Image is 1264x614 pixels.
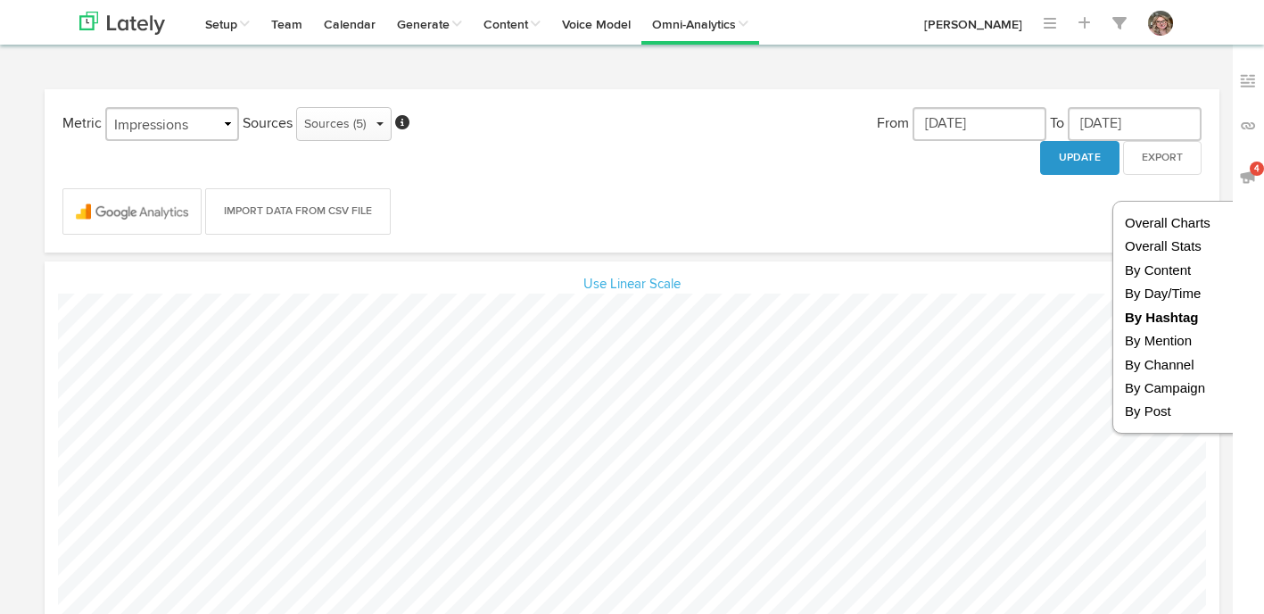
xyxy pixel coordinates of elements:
[1125,331,1252,350] a: By Mention
[224,206,372,217] span: Import Data from CSV File
[1050,114,1064,135] label: To
[1123,141,1202,175] button: Export
[1125,378,1252,397] a: By Campaign
[583,278,681,291] a: Use Linear Scale
[63,189,201,234] img: logo_lockup_analytics_icon_horizontal_black_2x.png
[62,114,102,135] label: Metric
[205,188,391,235] button: Import Data from CSV File
[1148,11,1173,36] img: OhcUycdS6u5e6MDkMfFl
[1125,308,1252,327] a: By Hashtag
[1125,284,1252,303] a: By Day/Time
[1239,117,1257,135] img: links_off.svg
[1125,213,1252,232] a: Overall Charts
[304,111,384,137] div: Sources (5)
[1125,261,1252,279] a: By Content
[243,114,293,135] label: Sources
[1040,141,1119,175] button: Update
[877,114,909,135] label: From
[1250,162,1264,176] span: 4
[1239,168,1257,186] img: announcements_off.svg
[1125,236,1252,255] a: Overall Stats
[1239,72,1257,90] img: keywords_off.svg
[1125,402,1252,420] a: By Post
[296,107,392,141] button: Sources (5)
[1125,355,1252,374] a: By Channel
[1149,560,1246,605] iframe: Opens a widget where you can find more information
[79,12,165,35] img: logo_lately_bg_light.svg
